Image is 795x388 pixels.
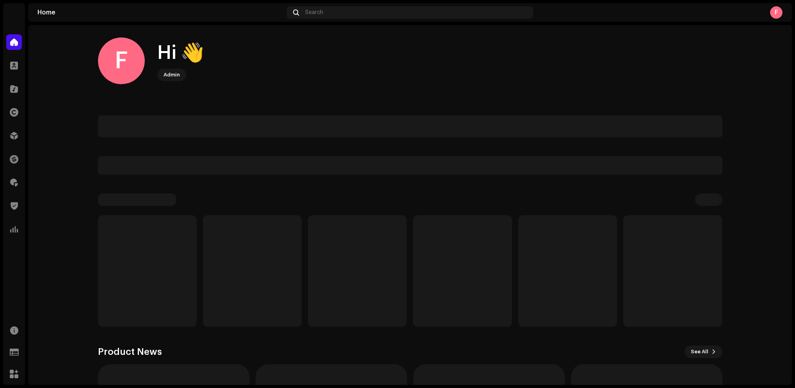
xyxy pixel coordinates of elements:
[691,344,708,360] span: See All
[164,70,180,80] div: Admin
[98,345,162,358] h3: Product News
[685,345,722,358] button: See All
[305,9,323,16] span: Search
[37,9,284,16] div: Home
[98,37,145,84] div: F
[157,41,204,66] div: Hi 👋
[770,6,783,19] div: F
